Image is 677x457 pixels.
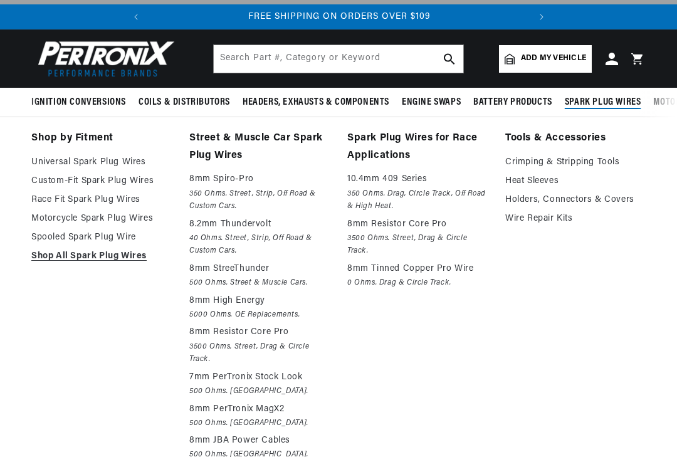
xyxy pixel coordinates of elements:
a: 8mm Tinned Copper Pro Wire 0 Ohms. Drag & Circle Track. [347,262,488,290]
p: 8mm Resistor Core Pro [189,325,330,340]
a: 8.2mm Thundervolt 40 Ohms. Street, Strip, Off Road & Custom Cars. [189,218,330,258]
span: Battery Products [473,97,552,110]
p: 8mm JBA Power Cables [189,434,330,449]
p: 8mm PerTronix MagX2 [189,402,330,418]
a: 10.4mm 409 Series 350 Ohms. Drag, Circle Track, Off Road & High Heat. [347,172,488,213]
span: Ignition Conversions [31,97,126,110]
button: search button [436,46,463,73]
a: Add my vehicle [499,46,592,73]
span: Spark Plug Wires [565,97,641,110]
p: 7mm PerTronix Stock Look [189,370,330,386]
p: 8mm Resistor Core Pro [347,218,488,233]
summary: Ignition Conversions [31,88,132,118]
div: Announcement [149,11,530,24]
em: 0 Ohms. Drag & Circle Track. [347,277,488,290]
a: 8mm Resistor Core Pro 3500 Ohms. Street, Drag & Circle Track. [189,325,330,366]
span: Add my vehicle [521,53,586,65]
em: 500 Ohms. Street & Muscle Cars. [189,277,330,290]
a: Custom-Fit Spark Plug Wires [31,174,172,189]
p: 8mm Tinned Copper Pro Wire [347,262,488,277]
a: 7mm PerTronix Stock Look 500 Ohms. [GEOGRAPHIC_DATA]. [189,370,330,399]
a: Holders, Connectors & Covers [505,193,646,208]
a: Crimping & Stripping Tools [505,155,646,171]
em: 500 Ohms. [GEOGRAPHIC_DATA]. [189,386,330,399]
em: 350 Ohms. Street, Strip, Off Road & Custom Cars. [189,188,330,214]
a: Spooled Spark Plug Wire [31,231,172,246]
summary: Spark Plug Wires [559,88,648,118]
em: 3500 Ohms. Street, Drag & Circle Track. [189,341,330,367]
a: Race Fit Spark Plug Wires [31,193,172,208]
summary: Headers, Exhausts & Components [236,88,396,118]
a: 8mm Resistor Core Pro 3500 Ohms. Street, Drag & Circle Track. [347,218,488,258]
a: Wire Repair Kits [505,212,646,227]
img: Pertronix [31,38,176,81]
em: 5000 Ohms. OE Replacements. [189,309,330,322]
p: 8.2mm Thundervolt [189,218,330,233]
input: Search Part #, Category or Keyword [214,46,463,73]
span: FREE SHIPPING ON ORDERS OVER $109 [248,13,431,22]
button: Translation missing: en.sections.announcements.next_announcement [529,5,554,30]
a: Motorcycle Spark Plug Wires [31,212,172,227]
a: 8mm High Energy 5000 Ohms. OE Replacements. [189,294,330,322]
a: Shop All Spark Plug Wires [31,250,172,265]
p: 8mm High Energy [189,294,330,309]
a: Shop by Fitment [31,130,172,148]
p: 10.4mm 409 Series [347,172,488,187]
div: 2 of 2 [149,11,530,24]
em: 350 Ohms. Drag, Circle Track, Off Road & High Heat. [347,188,488,214]
span: Coils & Distributors [139,97,230,110]
p: 8mm Spiro-Pro [189,172,330,187]
summary: Battery Products [467,88,559,118]
span: Headers, Exhausts & Components [243,97,389,110]
a: Heat Sleeves [505,174,646,189]
a: 8mm StreeThunder 500 Ohms. Street & Muscle Cars. [189,262,330,290]
a: 8mm Spiro-Pro 350 Ohms. Street, Strip, Off Road & Custom Cars. [189,172,330,213]
em: 3500 Ohms. Street, Drag & Circle Track. [347,233,488,258]
a: Tools & Accessories [505,130,646,148]
span: Engine Swaps [402,97,461,110]
p: 8mm StreeThunder [189,262,330,277]
a: Universal Spark Plug Wires [31,155,172,171]
a: 8mm PerTronix MagX2 500 Ohms. [GEOGRAPHIC_DATA]. [189,402,330,431]
summary: Engine Swaps [396,88,467,118]
button: Translation missing: en.sections.announcements.previous_announcement [123,5,149,30]
em: 40 Ohms. Street, Strip, Off Road & Custom Cars. [189,233,330,258]
a: Street & Muscle Car Spark Plug Wires [189,130,330,165]
a: Spark Plug Wires for Race Applications [347,130,488,165]
em: 500 Ohms. [GEOGRAPHIC_DATA]. [189,418,330,431]
summary: Coils & Distributors [132,88,236,118]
